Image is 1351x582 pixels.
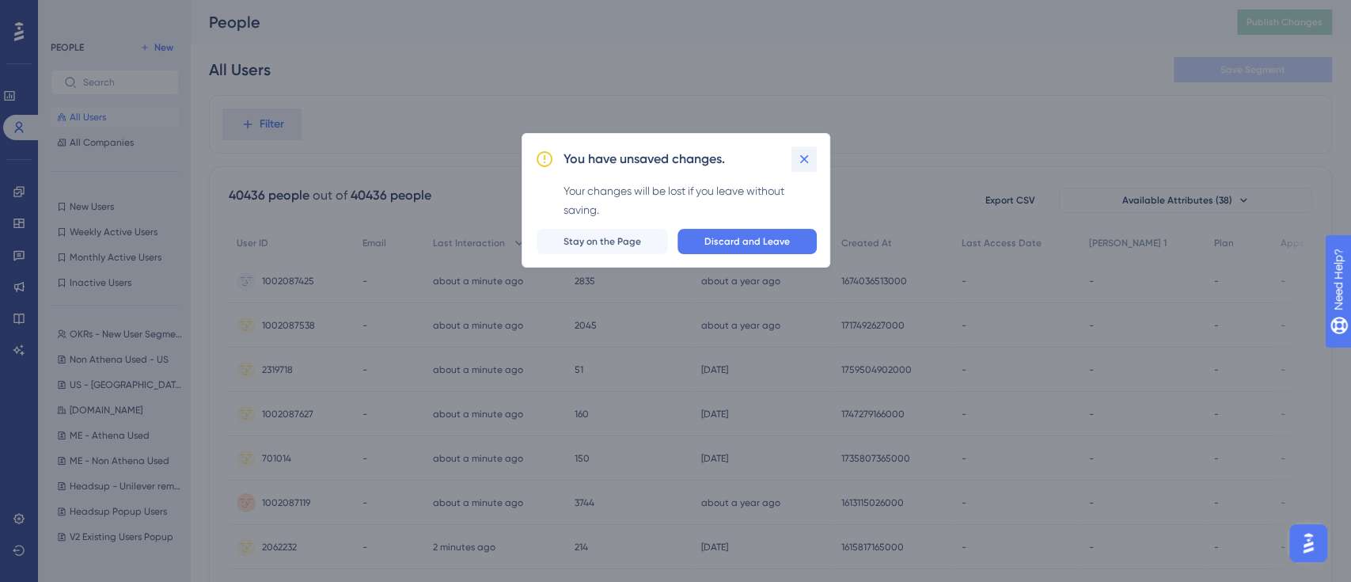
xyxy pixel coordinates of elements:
iframe: UserGuiding AI Assistant Launcher [1285,519,1332,567]
div: Your changes will be lost if you leave without saving. [564,181,817,219]
span: Discard and Leave [704,235,790,248]
span: Stay on the Page [564,235,641,248]
h2: You have unsaved changes. [564,150,725,169]
span: Need Help? [37,4,99,23]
